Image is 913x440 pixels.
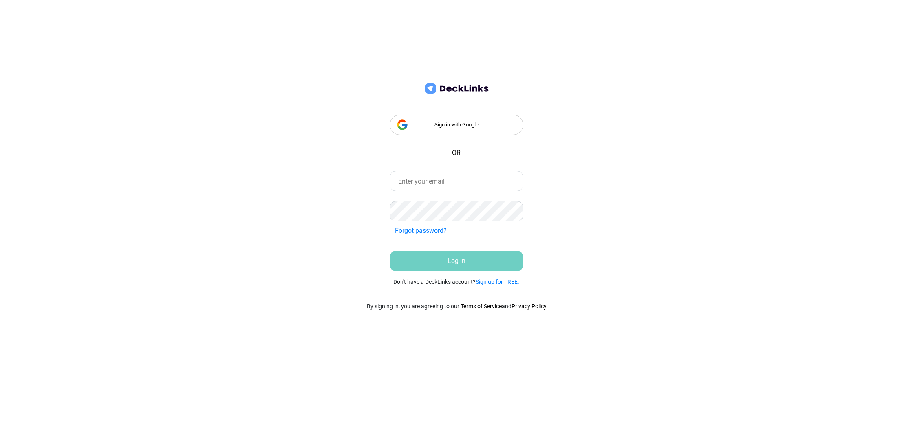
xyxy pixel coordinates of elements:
button: Log In [390,251,524,271]
div: Sign in with Google [390,115,524,135]
span: OR [452,148,461,158]
button: Forgot password? [390,223,452,239]
a: Privacy Policy [512,303,547,310]
img: deck-links-logo.c572c7424dfa0d40c150da8c35de9cd0.svg [423,82,490,95]
a: Terms of Service [461,303,502,310]
a: Sign up for FREE. [476,279,519,285]
input: Enter your email [390,171,524,191]
small: Don't have a DeckLinks account? [393,278,519,286]
p: By signing in, you are agreeing to our and [367,302,547,311]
